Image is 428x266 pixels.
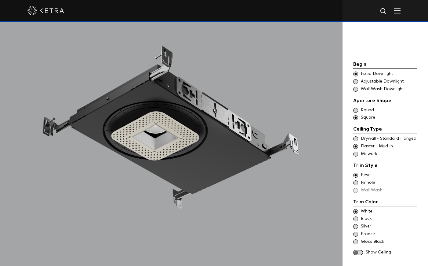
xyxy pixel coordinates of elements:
img: Hamburger%20Nav.svg [394,8,401,13]
div: Aperture Shape [353,97,417,105]
span: Drywall - Standard Flanged [361,136,417,142]
div: Begin [353,61,417,69]
div: Trim Style [353,162,417,170]
span: Black [361,216,417,222]
span: White [361,209,417,215]
span: Adjustable Downlight [361,79,417,85]
span: Gloss Black [361,239,417,245]
span: Bronze [361,231,417,237]
span: Silver [361,224,417,230]
span: Millwork [361,151,417,157]
span: Wall Wash Downlight [361,86,417,92]
img: search icon [380,8,387,15]
div: Trim Color [353,198,417,207]
span: Square [361,115,417,121]
span: Show Ceiling [366,249,417,256]
div: Ceiling Type [353,125,417,134]
span: Bevel [361,172,417,178]
span: Pinhole [361,180,417,186]
span: Plaster - Mud In [361,143,417,150]
span: Round [361,107,417,113]
span: Fixed Downlight [361,71,417,77]
img: ketra-logo-2019-white [27,6,64,15]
